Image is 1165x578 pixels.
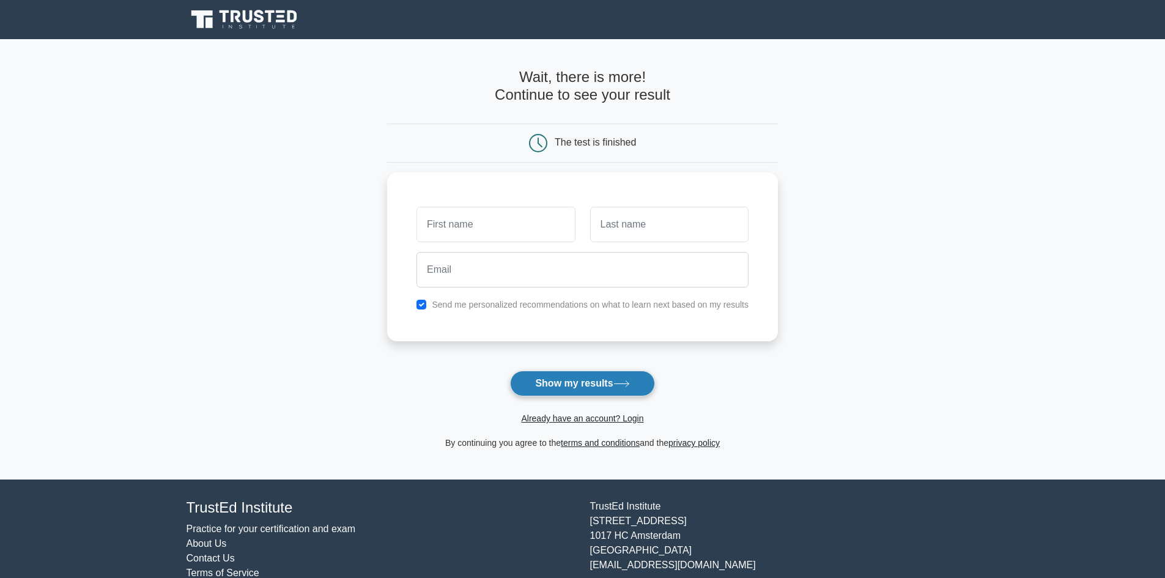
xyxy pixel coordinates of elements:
[521,413,643,423] a: Already have an account? Login
[187,499,575,517] h4: TrustEd Institute
[432,300,749,309] label: Send me personalized recommendations on what to learn next based on my results
[416,252,749,287] input: Email
[380,435,785,450] div: By continuing you agree to the and the
[187,553,235,563] a: Contact Us
[510,371,654,396] button: Show my results
[561,438,640,448] a: terms and conditions
[187,568,259,578] a: Terms of Service
[555,137,636,147] div: The test is finished
[387,69,778,104] h4: Wait, there is more! Continue to see your result
[416,207,575,242] input: First name
[187,524,356,534] a: Practice for your certification and exam
[590,207,749,242] input: Last name
[668,438,720,448] a: privacy policy
[187,538,227,549] a: About Us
